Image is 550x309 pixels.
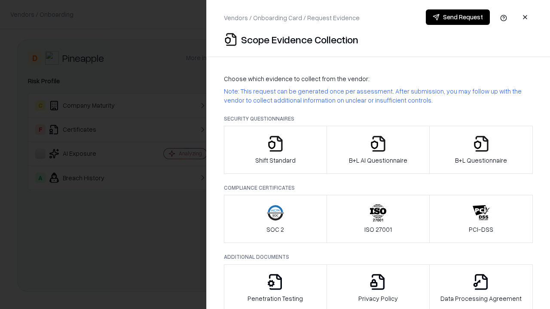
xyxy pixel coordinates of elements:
button: SOC 2 [224,195,327,243]
p: Privacy Policy [358,294,398,303]
p: SOC 2 [266,225,284,234]
button: B+L AI Questionnaire [327,126,430,174]
button: PCI-DSS [429,195,533,243]
p: Note: This request can be generated once per assessment. After submission, you may follow up with... [224,87,533,105]
p: Data Processing Agreement [440,294,522,303]
p: PCI-DSS [469,225,493,234]
p: B+L Questionnaire [455,156,507,165]
p: Penetration Testing [247,294,303,303]
button: Send Request [426,9,490,25]
p: Shift Standard [255,156,296,165]
button: ISO 27001 [327,195,430,243]
p: B+L AI Questionnaire [349,156,407,165]
p: Compliance Certificates [224,184,533,191]
p: ISO 27001 [364,225,392,234]
p: Scope Evidence Collection [241,33,358,46]
p: Security Questionnaires [224,115,533,122]
p: Additional Documents [224,253,533,261]
button: Shift Standard [224,126,327,174]
button: B+L Questionnaire [429,126,533,174]
p: Choose which evidence to collect from the vendor: [224,74,533,83]
p: Vendors / Onboarding Card / Request Evidence [224,13,360,22]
